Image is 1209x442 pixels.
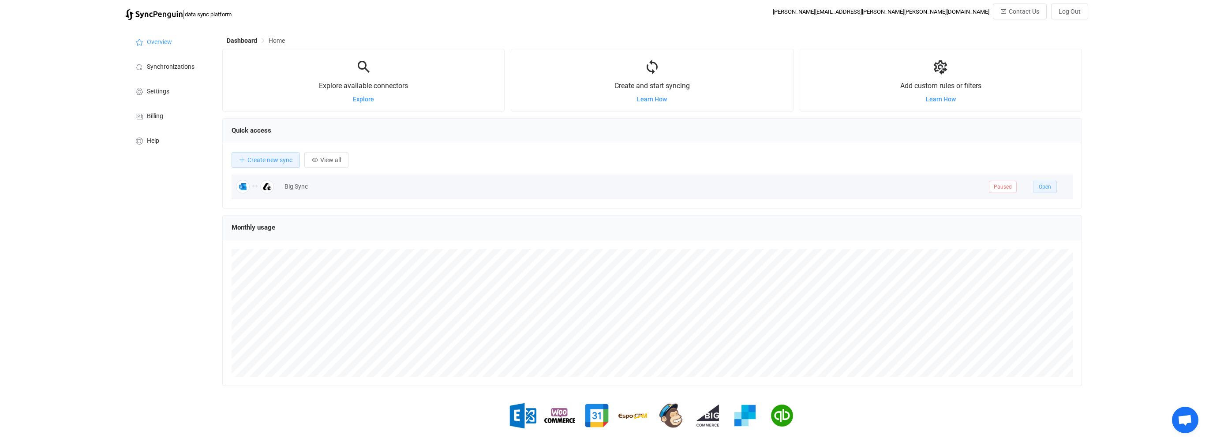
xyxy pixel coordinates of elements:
[269,37,285,44] span: Home
[730,400,760,431] img: sendgrid.png
[125,103,213,128] a: Billing
[227,37,285,44] div: Breadcrumb
[147,137,159,145] span: Help
[1059,8,1081,15] span: Log Out
[1033,181,1057,193] button: Open
[125,29,213,54] a: Overview
[260,180,274,193] img: Attio Contacts
[125,128,213,152] a: Help
[320,156,341,163] span: View all
[236,180,250,193] img: Outlook Contacts
[544,400,575,431] img: woo-commerce.png
[353,96,374,103] a: Explore
[767,400,797,431] img: quickbooks.png
[147,39,172,46] span: Overview
[125,9,183,20] img: syncpenguin.svg
[581,400,612,431] img: google.png
[185,11,232,18] span: data sync platform
[926,96,956,103] a: Learn How
[900,82,981,90] span: Add custom rules or filters
[614,82,690,90] span: Create and start syncing
[618,400,649,431] img: espo-crm.png
[1009,8,1039,15] span: Contact Us
[232,126,271,134] span: Quick access
[227,37,257,44] span: Dashboard
[319,82,408,90] span: Explore available connectors
[637,96,667,103] a: Learn How
[655,400,686,431] img: mailchimp.png
[692,400,723,431] img: big-commerce.png
[507,400,538,431] img: exchange.png
[125,78,213,103] a: Settings
[1172,407,1198,433] div: Open chat
[280,182,984,192] div: Big Sync
[125,8,232,20] a: |data sync platform
[1051,4,1088,19] button: Log Out
[232,152,300,168] button: Create new sync
[773,8,989,15] div: [PERSON_NAME][EMAIL_ADDRESS][PERSON_NAME][PERSON_NAME][DOMAIN_NAME]
[147,63,195,71] span: Synchronizations
[993,4,1047,19] button: Contact Us
[247,156,292,163] span: Create new sync
[147,88,169,95] span: Settings
[183,8,185,20] span: |
[1033,183,1057,190] a: Open
[125,54,213,78] a: Synchronizations
[147,113,163,120] span: Billing
[989,181,1017,193] span: Paused
[1039,184,1051,190] span: Open
[304,152,348,168] button: View all
[232,223,275,231] span: Monthly usage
